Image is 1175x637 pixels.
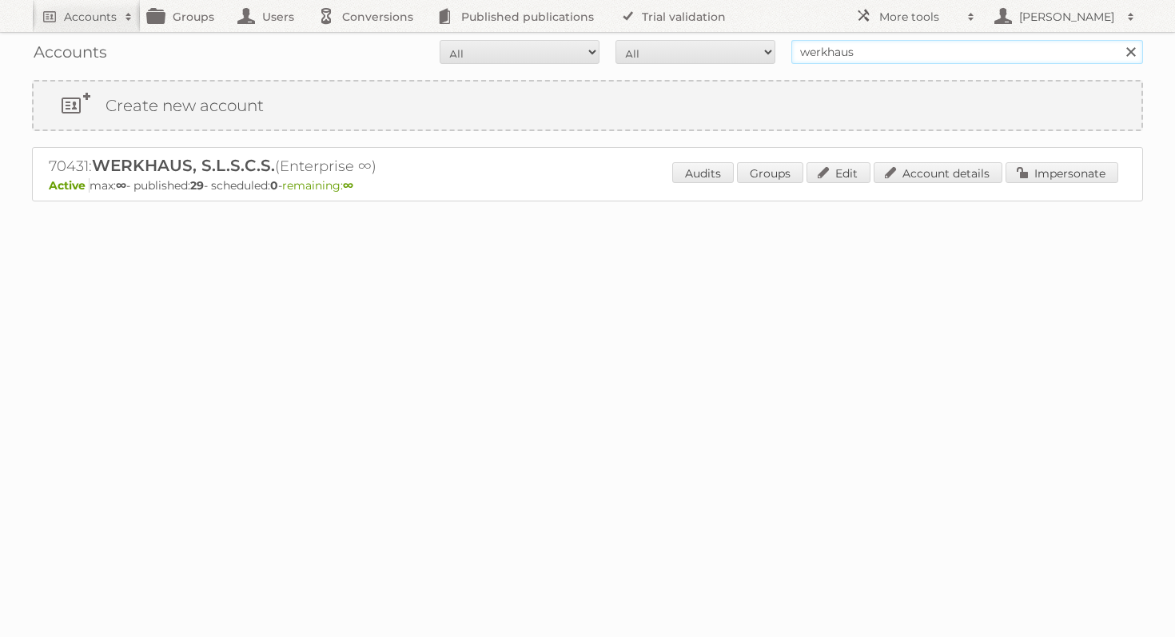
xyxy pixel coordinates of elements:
strong: 29 [190,178,204,193]
h2: More tools [879,9,959,25]
h2: Accounts [64,9,117,25]
h2: [PERSON_NAME] [1015,9,1119,25]
strong: ∞ [116,178,126,193]
a: Edit [807,162,870,183]
a: Create new account [34,82,1141,129]
strong: 0 [270,178,278,193]
span: WERKHAUS, S.L.S.C.S. [92,156,275,175]
h2: 70431: (Enterprise ∞) [49,156,608,177]
p: max: - published: - scheduled: - [49,178,1126,193]
a: Audits [672,162,734,183]
a: Impersonate [1006,162,1118,183]
strong: ∞ [343,178,353,193]
a: Account details [874,162,1002,183]
span: remaining: [282,178,353,193]
span: Active [49,178,90,193]
a: Groups [737,162,803,183]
